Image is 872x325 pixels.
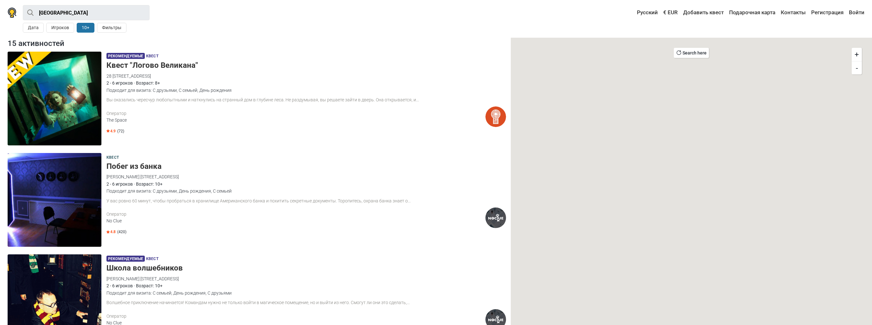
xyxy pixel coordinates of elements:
[852,48,862,61] button: +
[485,207,506,228] img: No Clue
[106,230,110,233] img: Star
[106,173,506,180] div: [PERSON_NAME] [STREET_ADDRESS]
[106,73,506,80] div: 28 [STREET_ADDRESS]
[106,154,119,161] span: Квест
[106,129,110,132] img: Star
[106,53,145,59] span: Рекомендуемые
[106,61,506,70] h5: Квест "Логово Великана"
[852,61,862,74] button: -
[779,7,807,18] a: Контакты
[106,87,506,94] div: Подходит для визита: С друзьями, С семьей, День рождения
[106,275,506,282] div: [PERSON_NAME] [STREET_ADDRESS]
[8,52,101,145] img: Квест "Логово Великана"
[23,5,150,20] input: Попробуйте “Лондон”
[117,129,124,134] span: (72)
[23,23,44,33] button: Дата
[106,110,485,117] div: Оператор
[728,7,777,18] a: Подарочная карта
[682,7,725,18] a: Добавить квест
[106,181,506,188] div: 2 - 6 игроков · Возраст: 10+
[106,256,145,262] span: Рекомендуемые
[106,97,506,103] div: Вы оказались чересчур любопытными и наткнулись на странный дом в глубине леса. Не раздумывая, вы ...
[106,129,116,134] span: 4.9
[106,299,506,306] div: Волшебное приключение начинается! Командам нужно не только войти в магическое помещение, но и вый...
[485,106,506,127] img: The Space
[8,153,101,247] img: Побег из банка
[632,10,637,15] img: Русский
[106,290,506,296] div: Подходит для визита: С семьей, День рождения, С друзьями
[106,211,485,218] div: Оператор
[106,198,506,204] div: У вас ровно 60 минут, чтобы пробраться в хранилище Американского банка и похитить секретные докум...
[146,256,158,263] span: Квест
[106,313,485,320] div: Оператор
[106,264,506,273] h5: Школа волшебников
[106,229,116,234] span: 4.8
[117,229,126,234] span: (420)
[106,218,485,224] div: No Clue
[77,23,94,33] button: 10+
[5,38,509,49] div: 15 активностей
[106,80,506,86] div: 2 - 6 игроков · Возраст: 8+
[810,7,845,18] a: Регистрация
[106,117,485,124] div: The Space
[97,23,126,33] button: Фильтры
[146,53,158,60] span: Квест
[8,8,16,18] img: Nowescape logo
[847,7,864,18] a: Войти
[631,7,659,18] a: Русский
[674,48,709,58] button: Search here
[106,162,506,171] h5: Побег из банка
[662,7,679,18] a: € EUR
[106,282,506,289] div: 2 - 6 игроков · Возраст: 10+
[106,188,506,194] div: Подходит для визита: С друзьями, День рождения, С семьей
[46,23,74,33] button: Игроков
